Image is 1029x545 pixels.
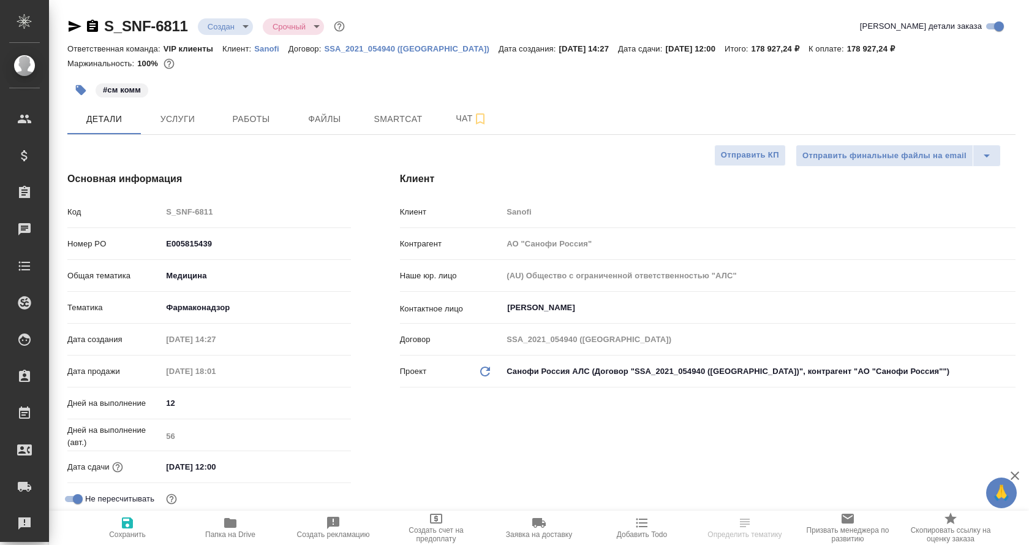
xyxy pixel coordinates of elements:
input: Пустое поле [162,203,350,221]
p: 178 927,24 ₽ [847,44,904,53]
p: 100% [137,59,161,68]
input: Пустое поле [502,267,1016,284]
span: Папка на Drive [205,530,255,539]
button: Включи, если не хочешь, чтобы указанная дата сдачи изменилась после переставления заказа в 'Подтв... [164,491,179,507]
input: ✎ Введи что-нибудь [162,235,350,253]
span: Детали [75,112,134,127]
input: Пустое поле [502,235,1016,253]
button: 0.00 RUB; [161,56,177,72]
p: Договор: [288,44,325,53]
span: Заявка на доставку [506,530,572,539]
p: Тематика [67,302,162,314]
p: Код [67,206,162,218]
span: Скопировать ссылку на оценку заказа [907,526,995,543]
p: 178 927,24 ₽ [752,44,809,53]
p: [DATE] 12:00 [665,44,725,53]
span: [PERSON_NAME] детали заказа [860,20,982,32]
input: Пустое поле [502,330,1016,348]
input: ✎ Введи что-нибудь [162,458,269,476]
h4: Клиент [400,172,1016,186]
p: SSA_2021_054940 ([GEOGRAPHIC_DATA]) [324,44,499,53]
span: Добавить Todo [617,530,667,539]
h4: Основная информация [67,172,351,186]
input: ✎ Введи что-нибудь [162,394,350,412]
p: Sanofi [254,44,288,53]
p: Дней на выполнение [67,397,162,410]
span: Создать рекламацию [297,530,370,539]
span: Призвать менеджера по развитию [804,526,892,543]
div: Создан [198,18,253,35]
span: Smartcat [369,112,428,127]
p: Дней на выполнение (авт.) [67,424,162,449]
div: split button [796,145,1001,167]
button: Сохранить [76,511,179,545]
input: Пустое поле [162,362,269,380]
p: Наше юр. лицо [400,270,503,282]
div: Санофи Россия АЛС (Договор "SSA_2021_054940 ([GEOGRAPHIC_DATA])", контрагент "АО "Санофи Россия"") [502,361,1016,382]
button: Заявка на доставку [488,511,590,545]
button: Срочный [269,21,309,32]
span: Сохранить [109,530,146,539]
span: Создать счет на предоплату [392,526,480,543]
p: Общая тематика [67,270,162,282]
p: Контактное лицо [400,303,503,315]
p: Дата сдачи: [618,44,665,53]
input: Пустое поле [162,330,269,348]
button: Призвать менеджера по развитию [796,511,899,545]
p: Ответственная команда: [67,44,164,53]
div: Фармаконадзор [162,297,350,318]
div: Медицина [162,265,350,286]
span: Чат [442,111,501,126]
button: Отправить финальные файлы на email [796,145,973,167]
p: [DATE] 14:27 [559,44,618,53]
p: Договор [400,333,503,346]
p: Дата создания [67,333,162,346]
input: Пустое поле [162,427,350,445]
button: Скопировать ссылку для ЯМессенджера [67,19,82,34]
button: Скопировать ссылку на оценку заказа [899,511,1002,545]
button: Создать рекламацию [282,511,385,545]
span: Услуги [148,112,207,127]
p: Номер PO [67,238,162,250]
p: Дата сдачи [67,461,110,473]
button: Создать счет на предоплату [385,511,488,545]
p: Клиент [400,206,503,218]
span: см комм [94,84,149,94]
p: Клиент: [222,44,254,53]
a: S_SNF-6811 [104,18,188,34]
p: Дата создания: [499,44,559,53]
span: Отправить финальные файлы на email [802,149,967,163]
button: Добавить тэг [67,77,94,104]
button: Папка на Drive [179,511,282,545]
button: Open [1009,307,1011,309]
button: 🙏 [986,478,1017,508]
p: Дата продажи [67,365,162,378]
p: К оплате: [809,44,847,53]
span: Определить тематику [707,530,782,539]
span: Файлы [295,112,354,127]
span: Не пересчитывать [85,493,154,505]
p: Контрагент [400,238,503,250]
p: Маржинальность: [67,59,137,68]
button: Отправить КП [714,145,786,166]
p: VIP клиенты [164,44,222,53]
span: Работы [222,112,281,127]
button: Добавить Todo [590,511,693,545]
button: Если добавить услуги и заполнить их объемом, то дата рассчитается автоматически [110,459,126,475]
button: Определить тематику [693,511,796,545]
button: Скопировать ссылку [85,19,100,34]
a: SSA_2021_054940 ([GEOGRAPHIC_DATA]) [324,43,499,53]
a: Sanofi [254,43,288,53]
p: Итого: [725,44,751,53]
p: Проект [400,365,427,378]
button: Доп статусы указывают на важность/срочность заказа [331,18,347,34]
button: Создан [204,21,238,32]
span: Отправить КП [721,148,779,162]
div: Создан [263,18,324,35]
input: Пустое поле [502,203,1016,221]
p: #см комм [103,84,141,96]
span: 🙏 [991,480,1012,506]
svg: Подписаться [473,112,488,126]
